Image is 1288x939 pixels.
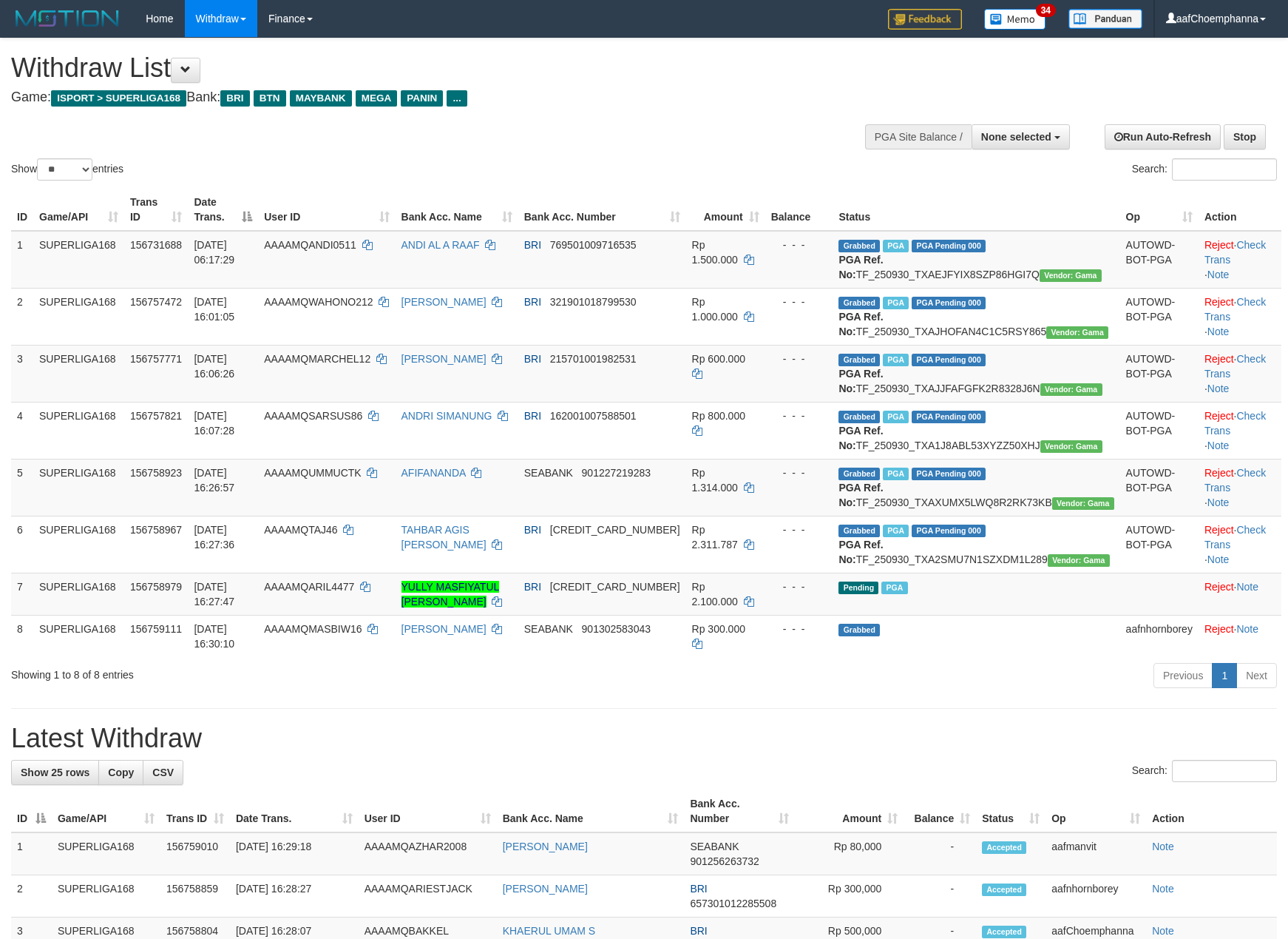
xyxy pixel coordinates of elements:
[401,410,492,422] a: ANDRI SIMANUNG
[838,297,880,309] span: Grabbed
[1120,189,1199,231] th: Op: activate to sort column ascending
[194,581,234,608] span: [DATE] 16:27:47
[771,465,827,480] div: - - -
[982,926,1026,938] span: Accepted
[1172,158,1277,181] input: Search:
[692,467,738,494] span: Rp 1.314.000
[264,467,361,479] span: AAAAMQUMMUCTK
[692,524,738,551] span: Rp 2.311.787
[264,353,370,365] span: AAAAMQMARCHEL12
[11,402,33,459] td: 4
[1204,623,1234,635] a: Reject
[11,158,123,181] label: Show entries
[690,883,707,895] span: BRI
[1204,296,1234,308] a: Reject
[1132,760,1277,782] label: Search:
[771,351,827,366] div: - - -
[1045,832,1146,875] td: aafmanvit
[33,402,124,459] td: SUPERLIGA168
[833,231,1119,289] td: TF_250930_TXAEJFYIX8SZP86HGI7Q
[290,90,352,107] span: MAYBANK
[1045,790,1146,832] th: Op: activate to sort column ascending
[1236,581,1258,593] a: Note
[1040,383,1102,396] span: Vendor URL: https://trx31.1velocity.biz
[1199,459,1281,516] td: · ·
[838,411,880,423] span: Grabbed
[11,53,844,83] h1: Withdraw List
[52,875,160,918] td: SUPERLIGA168
[550,353,637,365] span: Copy 215701001982531 to clipboard
[912,354,986,366] span: PGA Pending
[1199,402,1281,459] td: · ·
[194,467,234,494] span: [DATE] 16:26:57
[692,296,738,323] span: Rp 1.000.000
[503,925,596,937] a: KHAERUL UMAM S
[1152,883,1174,895] a: Note
[1199,615,1281,657] td: ·
[1046,326,1108,339] span: Vendor URL: https://trx31.1velocity.biz
[883,354,909,366] span: Marked by aafheankoy
[194,623,234,650] span: [DATE] 16:30:10
[771,579,827,594] div: - - -
[692,410,745,422] span: Rp 800.000
[982,884,1026,896] span: Accepted
[130,296,182,308] span: 156757472
[160,832,230,875] td: 156759010
[981,131,1051,143] span: None selected
[1204,353,1266,380] a: Check Trans
[130,524,182,536] span: 156758967
[1146,790,1277,832] th: Action
[838,525,880,537] span: Grabbed
[33,573,124,615] td: SUPERLIGA168
[795,875,904,918] td: Rp 300,000
[771,622,827,636] div: - - -
[11,516,33,573] td: 6
[264,239,356,251] span: AAAAMQANDI0511
[838,254,883,280] b: PGA Ref. No:
[254,90,286,107] span: BTN
[356,90,398,107] span: MEGA
[188,189,258,231] th: Date Trans.: activate to sort column descending
[883,297,909,309] span: Marked by aafheankoy
[220,90,249,107] span: BRI
[833,288,1119,345] td: TF_250930_TXAJHOFAN4C1C5RSY865
[1199,573,1281,615] td: ·
[1204,581,1234,593] a: Reject
[1204,239,1234,251] a: Reject
[582,467,651,479] span: Copy 901227219283 to clipboard
[33,459,124,516] td: SUPERLIGA168
[1040,269,1102,282] span: Vendor URL: https://trx31.1velocity.biz
[1207,383,1230,394] a: Note
[1153,663,1213,688] a: Previous
[1236,623,1258,635] a: Note
[152,767,174,778] span: CSV
[904,875,976,918] td: -
[130,239,182,251] span: 156731688
[1199,516,1281,573] td: · ·
[230,790,359,832] th: Date Trans.: activate to sort column ascending
[881,582,907,594] span: Marked by aafheankoy
[11,760,99,785] a: Show 25 rows
[194,296,234,323] span: [DATE] 16:01:05
[11,189,33,231] th: ID
[1212,663,1237,688] a: 1
[11,662,526,682] div: Showing 1 to 8 of 8 entries
[1152,925,1174,937] a: Note
[582,623,651,635] span: Copy 901302583043 to clipboard
[1204,296,1266,323] a: Check Trans
[264,524,337,536] span: AAAAMQTAJ46
[838,582,878,594] span: Pending
[1120,288,1199,345] td: AUTOWD-BOT-PGA
[11,724,1277,753] h1: Latest Withdraw
[1120,345,1199,402] td: AUTOWD-BOT-PGA
[11,790,52,832] th: ID: activate to sort column descending
[771,238,827,252] div: - - -
[11,7,123,30] img: MOTION_logo.png
[838,425,883,451] b: PGA Ref. No:
[692,623,745,635] span: Rp 300.000
[1132,158,1277,181] label: Search:
[865,124,972,149] div: PGA Site Balance /
[1105,124,1221,149] a: Run Auto-Refresh
[1199,189,1281,231] th: Action
[108,767,134,778] span: Copy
